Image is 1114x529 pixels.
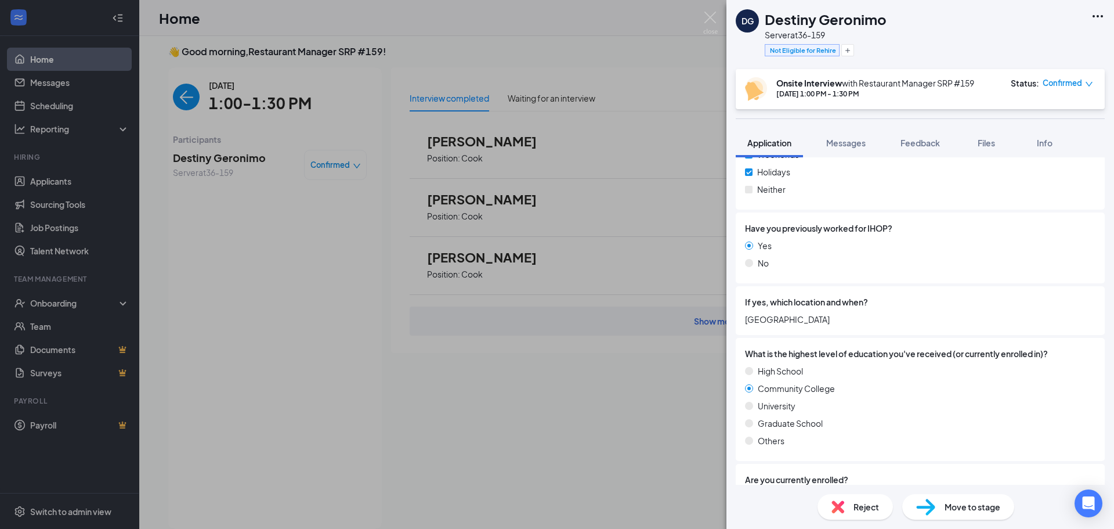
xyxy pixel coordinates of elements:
[1091,9,1105,23] svg: Ellipses
[776,77,974,89] div: with Restaurant Manager SRP #159
[841,44,854,56] button: Plus
[776,89,974,99] div: [DATE] 1:00 PM - 1:30 PM
[758,417,823,430] span: Graduate School
[758,400,795,412] span: University
[745,313,1095,326] span: [GEOGRAPHIC_DATA]
[758,434,784,447] span: Others
[765,9,887,29] h1: Destiny Geronimo
[1085,80,1093,88] span: down
[745,296,868,308] span: If yes, which location and when?
[758,382,835,395] span: Community College
[1011,77,1039,89] div: Status :
[776,78,842,88] b: Onsite Interview
[770,45,836,55] span: Not Eligible for Rehire
[758,239,772,252] span: Yes
[978,138,995,148] span: Files
[1037,138,1052,148] span: Info
[765,29,887,41] div: Server at 36-159
[900,138,940,148] span: Feedback
[757,165,790,178] span: Holidays
[844,47,851,54] svg: Plus
[1043,77,1082,89] span: Confirmed
[758,257,769,269] span: No
[853,501,879,513] span: Reject
[745,222,892,235] span: Have you previously worked for IHOP?
[747,138,791,148] span: Application
[757,183,786,196] span: Neither
[745,347,1048,360] span: What is the highest level of education you've received (or currently enrolled in)?
[742,15,754,27] div: DG
[758,365,803,377] span: High School
[745,473,848,486] span: Are you currently enrolled?
[1075,490,1102,517] div: Open Intercom Messenger
[945,501,1000,513] span: Move to stage
[826,138,866,148] span: Messages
